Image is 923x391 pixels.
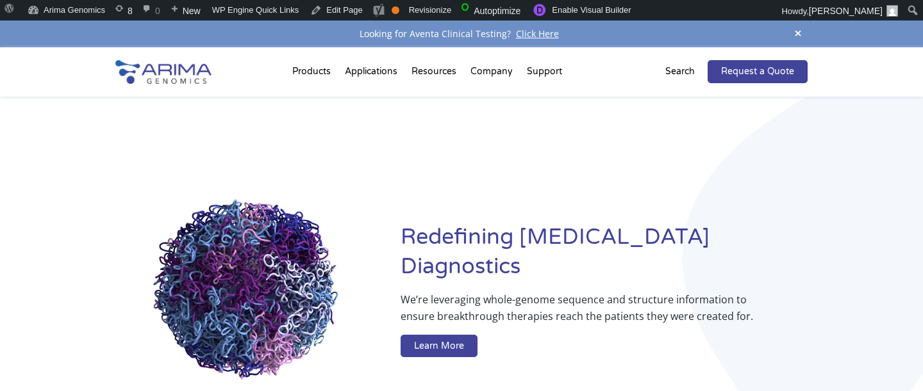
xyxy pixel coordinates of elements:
[401,335,478,358] a: Learn More
[401,223,808,291] h1: Redefining [MEDICAL_DATA] Diagnostics
[511,28,564,40] a: Click Here
[392,6,399,14] div: OK
[115,60,212,84] img: Arima-Genomics-logo
[859,330,923,391] iframe: Chat Widget
[665,63,695,80] p: Search
[401,291,756,335] p: We’re leveraging whole-genome sequence and structure information to ensure breakthrough therapies...
[115,26,808,42] div: Looking for Aventa Clinical Testing?
[708,60,808,83] a: Request a Quote
[809,6,883,16] span: [PERSON_NAME]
